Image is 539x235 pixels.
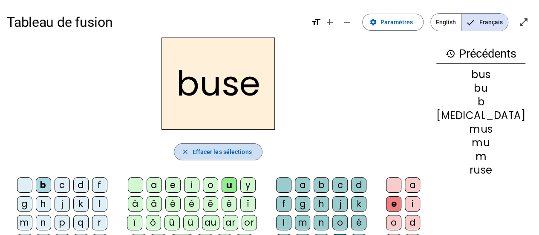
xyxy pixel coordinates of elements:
mat-icon: format_size [311,17,321,27]
div: b [314,177,329,193]
h3: Précédents [436,44,525,64]
div: ë [222,196,237,212]
div: ï [127,215,142,230]
div: f [276,196,291,212]
mat-icon: history [445,49,455,59]
button: Paramètres [362,14,424,31]
div: à [128,196,143,212]
div: m [17,215,32,230]
button: Entrer en plein écran [515,14,532,31]
div: ê [203,196,218,212]
div: u [222,177,237,193]
div: k [351,196,366,212]
div: g [17,196,32,212]
mat-button-toggle-group: Language selection [430,13,508,31]
div: a [405,177,420,193]
div: c [55,177,70,193]
div: a [147,177,162,193]
div: h [314,196,329,212]
div: m [436,151,525,162]
div: mus [436,124,525,134]
span: Français [461,14,508,31]
div: û [164,215,180,230]
div: k [73,196,89,212]
button: Diminuer la taille de la police [338,14,355,31]
span: Paramètres [380,17,413,27]
div: é [351,215,366,230]
div: o [332,215,348,230]
div: ü [183,215,199,230]
div: ruse [436,165,525,175]
div: c [332,177,348,193]
div: ô [146,215,161,230]
div: é [184,196,199,212]
div: b [36,177,51,193]
button: Effacer les sélections [174,143,262,160]
div: p [55,215,70,230]
span: Effacer les sélections [192,147,251,157]
div: d [73,177,89,193]
div: l [92,196,107,212]
div: ar [223,215,238,230]
div: bus [436,70,525,80]
div: d [351,177,366,193]
div: a [295,177,310,193]
button: Augmenter la taille de la police [321,14,338,31]
div: e [386,196,401,212]
div: j [55,196,70,212]
div: n [36,215,51,230]
div: i [184,177,199,193]
div: y [240,177,256,193]
div: or [242,215,257,230]
div: bu [436,83,525,93]
div: o [386,215,401,230]
div: mu [436,138,525,148]
mat-icon: settings [369,18,377,26]
div: f [92,177,107,193]
h1: Tableau de fusion [7,9,304,36]
span: English [431,14,461,31]
div: m [295,215,310,230]
div: n [314,215,329,230]
div: o [203,177,218,193]
mat-icon: remove [342,17,352,27]
div: q [73,215,89,230]
div: au [202,215,219,230]
div: i [405,196,420,212]
mat-icon: open_in_full [519,17,529,27]
h2: buse [161,38,275,130]
div: r [92,215,107,230]
div: g [295,196,310,212]
div: e [165,177,181,193]
mat-icon: add [325,17,335,27]
div: j [332,196,348,212]
div: è [165,196,181,212]
div: h [36,196,51,212]
mat-icon: close [181,148,189,156]
div: â [147,196,162,212]
div: [MEDICAL_DATA] [436,110,525,121]
div: b [436,97,525,107]
div: l [276,215,291,230]
div: î [240,196,256,212]
div: d [405,215,420,230]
